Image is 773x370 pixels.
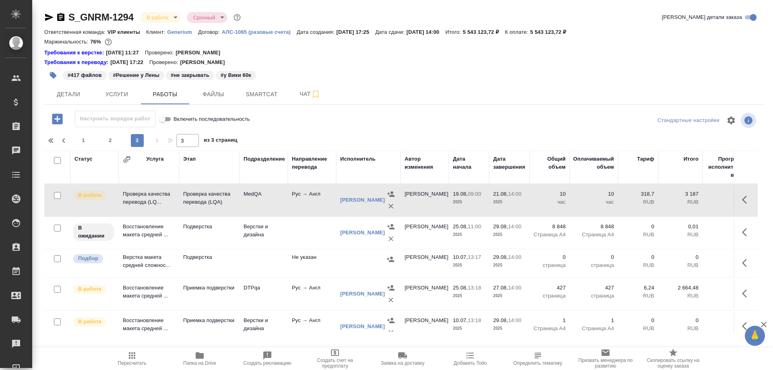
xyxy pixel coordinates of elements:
div: В работе [140,12,180,23]
button: 1 [77,134,90,147]
div: Исполнитель выполняет работу [72,284,115,295]
p: К оплате: [505,29,530,35]
p: Подверстка [183,253,236,261]
button: Срочный [191,14,217,21]
p: Проверено: [145,49,176,57]
button: Здесь прячутся важные кнопки [737,316,756,336]
p: 14:00 [508,254,521,260]
p: Проверка качества перевода (LQA) [183,190,236,206]
div: Нажми, чтобы открыть папку с инструкцией [44,58,110,66]
p: Итого: [445,29,463,35]
div: Прогресс исполнителя в SC [707,155,743,179]
p: Страница А4 [533,325,566,333]
span: [PERSON_NAME] детали заказа [662,13,742,21]
p: 76% [90,39,103,45]
p: RUB [662,325,699,333]
p: 13:18 [468,285,481,291]
p: 2025 [493,292,525,300]
p: [PERSON_NAME] [180,58,231,66]
p: 427 [574,284,614,292]
td: Рус → Англ [288,280,336,308]
p: 0 [622,316,654,325]
p: Приемка подверстки [183,284,236,292]
button: Чтобы определение сработало, загрузи исходные файлы на странице "файлы" и привяжи проект в SmartCat [504,347,572,370]
p: 14:00 [508,317,521,323]
a: [PERSON_NAME] [340,229,385,236]
svg: Подписаться [311,89,320,99]
span: Чат [291,89,329,99]
button: Скопировать ссылку для ЯМессенджера [44,12,54,22]
p: RUB [662,292,699,300]
p: Договор: [198,29,222,35]
p: час [533,198,566,206]
div: Автор изменения [405,155,445,171]
p: 10.07, [453,254,468,260]
p: Страница А4 [574,325,614,333]
p: 2025 [493,325,525,333]
div: В работе [187,12,227,23]
a: [PERSON_NAME] [340,291,385,297]
button: Удалить [385,233,397,245]
p: 5 543 123,72 ₽ [463,29,505,35]
p: 5 543 123,72 ₽ [530,29,572,35]
span: Услуги [97,89,136,99]
button: Здесь прячутся важные кнопки [737,284,756,303]
p: 27.08, [493,285,508,291]
button: Добавить работу [46,111,68,127]
p: 14:00 [508,285,521,291]
td: Рус → Англ [288,186,336,214]
span: Детали [49,89,88,99]
button: Назначить [385,221,397,233]
td: Верстки и дизайна [240,219,288,247]
p: #Решение у Лены [113,71,160,79]
button: Назначить [385,282,397,294]
p: RUB [662,261,699,269]
p: 0 [574,253,614,261]
p: В работе [78,285,101,293]
a: S_GNRM-1294 [68,12,134,23]
p: Проверено: [149,58,180,66]
span: не закрывать [165,71,215,78]
p: RUB [622,231,654,239]
div: Исполнитель [340,155,376,163]
td: Рус → Англ [288,312,336,341]
p: Страница А4 [574,231,614,239]
p: 1 [574,316,614,325]
p: RUB [622,198,654,206]
p: 13:17 [468,254,481,260]
td: Восстановление макета средней ... [119,312,179,341]
p: RUB [622,325,654,333]
span: из 3 страниц [204,135,238,147]
td: [PERSON_NAME] [401,280,449,308]
div: split button [655,114,721,127]
p: 09:00 [468,191,481,197]
td: Верстки и дизайна [240,312,288,341]
p: 25.08, [453,285,468,291]
p: В ожидании [78,224,109,240]
p: В работе [78,191,101,199]
button: Сгруппировать [123,155,131,163]
td: [PERSON_NAME] [401,249,449,277]
p: страница [574,292,614,300]
span: 417 файлов [62,71,107,78]
p: 21.08, [493,191,508,197]
p: час [574,198,614,206]
p: 2025 [453,231,485,239]
span: Файлы [194,89,233,99]
p: 25.08, [453,223,468,229]
p: [PERSON_NAME] [176,49,226,57]
p: Дата создания: [297,29,336,35]
p: 0 [533,253,566,261]
div: Дата начала [453,155,485,171]
td: Восстановление макета средней ... [119,219,179,247]
p: 0 [622,223,654,231]
button: Здесь прячутся важные кнопки [737,190,756,209]
p: 19.08, [453,191,468,197]
button: Здесь прячутся важные кнопки [737,253,756,273]
span: 2 [104,136,117,145]
p: 10 [574,190,614,198]
p: 318,7 [622,190,654,198]
button: 1026661.98 RUB; 38080.00 UAH; [103,37,114,47]
p: 13:18 [468,317,481,323]
p: 14:00 [508,223,521,229]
